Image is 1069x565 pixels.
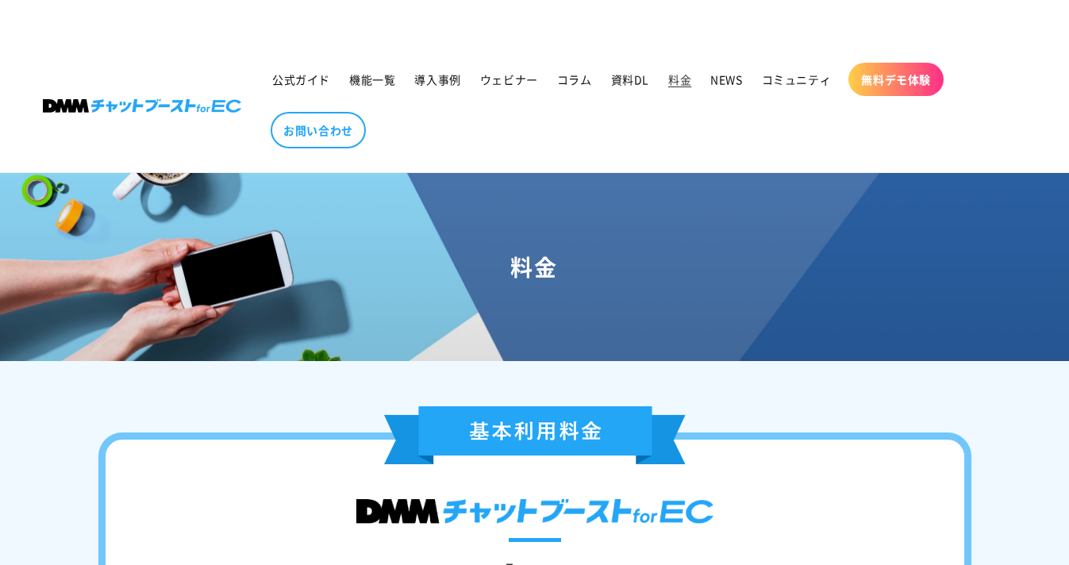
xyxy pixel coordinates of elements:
a: ウェビナー [471,63,548,96]
a: お問い合わせ [271,112,366,148]
span: お問い合わせ [283,123,353,137]
span: コラム [557,72,592,86]
span: 料金 [668,72,691,86]
span: ウェビナー [480,72,538,86]
a: コミュニティ [752,63,841,96]
a: NEWS [701,63,752,96]
a: 機能一覧 [340,63,405,96]
span: NEWS [710,72,742,86]
a: 導入事例 [405,63,470,96]
a: 料金 [659,63,701,96]
span: 資料DL [611,72,649,86]
span: 無料デモ体験 [861,72,931,86]
a: コラム [548,63,602,96]
span: 機能一覧 [349,72,395,86]
a: 公式ガイド [263,63,340,96]
a: 資料DL [602,63,659,96]
img: 基本利用料金 [384,406,686,464]
h1: 料金 [19,252,1050,281]
span: 公式ガイド [272,72,330,86]
img: 株式会社DMM Boost [43,99,241,113]
span: コミュニティ [762,72,832,86]
a: 無料デモ体験 [848,63,944,96]
span: 導入事例 [414,72,460,86]
img: DMMチャットブースト [356,499,713,524]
